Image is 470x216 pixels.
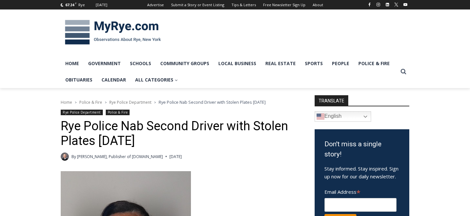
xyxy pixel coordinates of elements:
button: View Search Form [398,66,409,78]
img: en [317,113,324,120]
span: > [154,100,156,105]
time: [DATE] [169,153,182,160]
span: By [71,153,76,160]
a: Instagram [374,1,382,9]
a: Police & Fire [106,110,130,115]
a: Rye Police Department [61,110,103,115]
a: Government [84,55,125,72]
div: Rye [78,2,85,8]
a: Home [61,55,84,72]
h1: Rye Police Nab Second Driver with Stolen Plates [DATE] [61,119,297,149]
a: Facebook [366,1,373,9]
a: Home [61,99,72,105]
img: MyRye.com [61,15,165,49]
span: > [105,100,107,105]
a: X [392,1,400,9]
a: Real Estate [261,55,300,72]
span: 67.24 [65,2,74,7]
a: Calendar [97,72,131,88]
strong: TRANSLATE [315,95,348,106]
a: Community Groups [156,55,214,72]
a: Police & Fire [354,55,394,72]
div: [DATE] [96,2,107,8]
a: English [315,111,371,122]
a: Sports [300,55,327,72]
a: Police & Fire [79,99,102,105]
p: Stay informed. Stay inspired. Sign up now for our daily newsletter. [324,165,399,180]
a: All Categories [131,72,182,88]
nav: Breadcrumbs [61,99,297,105]
a: Linkedin [384,1,391,9]
a: [PERSON_NAME], Publisher of [DOMAIN_NAME] [77,154,163,159]
span: All Categories [135,76,178,83]
a: Rye Police Department [109,99,151,105]
a: Schools [125,55,156,72]
h3: Don't miss a single story! [324,139,399,160]
a: YouTube [401,1,409,9]
a: Obituaries [61,72,97,88]
nav: Primary Navigation [61,55,398,88]
span: Rye Police Nab Second Driver with Stolen Plates [DATE] [159,99,266,105]
a: Local Business [214,55,261,72]
a: Author image [61,153,69,161]
a: People [327,55,354,72]
span: F [75,1,77,5]
span: > [75,100,77,105]
label: Email Address [324,185,397,197]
